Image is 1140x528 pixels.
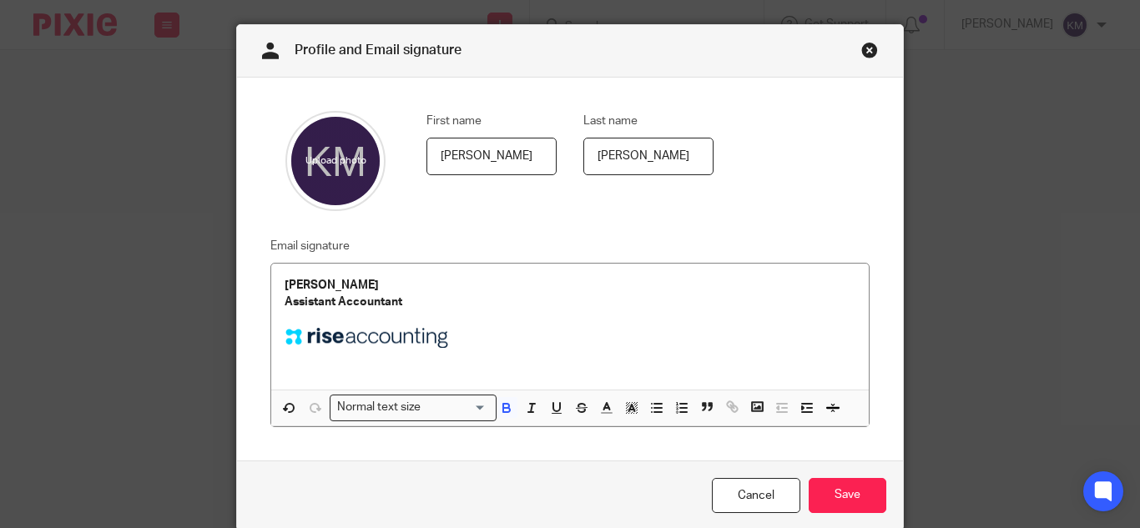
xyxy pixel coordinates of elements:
label: First name [426,113,482,129]
input: Save [809,478,886,514]
strong: [PERSON_NAME] [285,279,379,291]
span: Profile and Email signature [295,43,462,57]
a: Close this dialog window [861,42,878,64]
span: Normal text size [334,399,425,416]
label: Email signature [270,238,350,254]
img: Image [285,328,451,348]
input: Search for option [426,399,487,416]
div: Search for option [330,395,497,420]
a: Cancel [712,478,800,514]
label: Last name [583,113,638,129]
strong: Assistant Accountant [285,296,402,308]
